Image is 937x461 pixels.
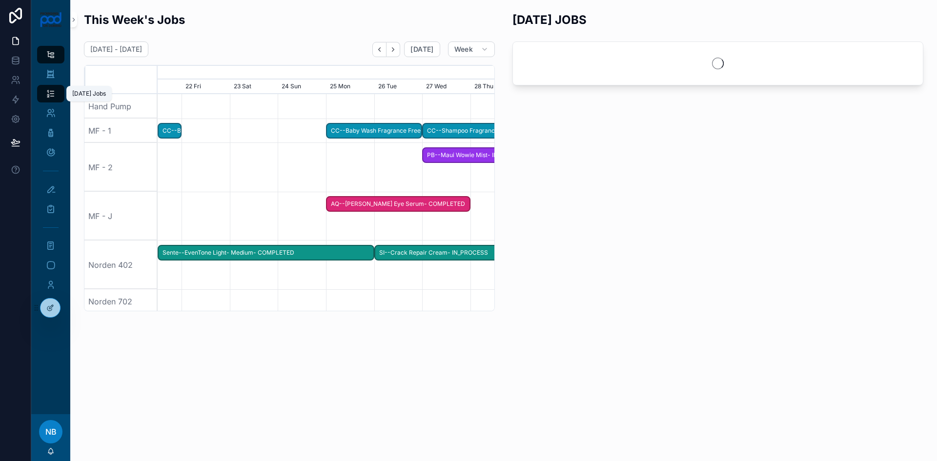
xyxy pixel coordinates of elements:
div: AQ--Dr Sturm Eye Serum- COMPLETED [326,196,470,212]
div: CC--Shampoo Fragranced- IN_PROCESS [422,123,759,139]
span: NB [45,426,57,438]
span: Week [454,45,473,54]
span: PB--Maui Wowie Mist- IN_PROCESS [423,147,566,163]
span: [DATE] [410,45,433,54]
div: scrollable content [31,39,70,414]
div: CC--Baby Wash Fragrance Free- COMPLETED [326,123,422,139]
h2: [DATE] JOBS [512,12,587,28]
div: PB--Maui Wowie Mist- IN_PROCESS [422,147,567,163]
h2: This Week's Jobs [84,12,185,28]
div: MF - J [84,192,158,241]
div: Norden 702 [84,289,158,314]
div: 22 Fri [182,80,230,94]
span: CC--Shampoo Fragranced- IN_PROCESS [423,123,758,139]
span: CC--Baby Wash Fragrance Free- COMPLETED [327,123,421,139]
div: 28 Thu [470,80,519,94]
span: SI--Crack Repair Cream- IN_PROCESS [375,245,566,261]
div: SI--Crack Repair Cream- IN_PROCESS [374,245,567,261]
div: MF - 2 [84,143,158,192]
div: 25 Mon [326,80,374,94]
div: 21 Thu [134,80,182,94]
div: CC--Body Wash Fragrance Free- COMPLETED [158,123,182,139]
button: Week [448,41,495,57]
div: 27 Wed [422,80,470,94]
span: AQ--[PERSON_NAME] Eye Serum- COMPLETED [327,196,469,212]
img: App logo [40,12,62,27]
div: MF - 1 [84,119,158,143]
div: 23 Sat [230,80,278,94]
div: Sente--EvenTone Light- Medium- COMPLETED [158,245,374,261]
div: Hand Pump [84,94,158,119]
div: 24 Sun [278,80,326,94]
div: 26 Tue [374,80,423,94]
span: CC--Body Wash Fragrance Free- COMPLETED [159,123,181,139]
span: Sente--EvenTone Light- Medium- COMPLETED [159,245,373,261]
button: [DATE] [404,41,440,57]
h2: [DATE] - [DATE] [90,44,142,54]
div: Norden 402 [84,241,158,289]
div: [DATE] Jobs [72,90,106,98]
